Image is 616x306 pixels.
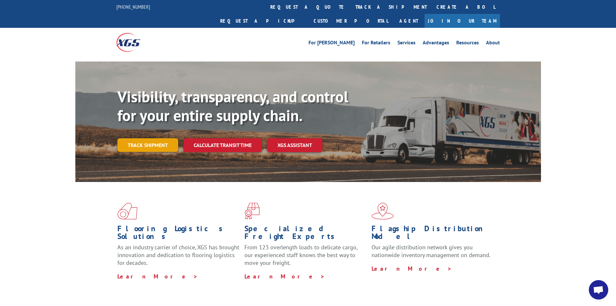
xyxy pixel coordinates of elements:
a: Agent [393,14,425,28]
a: Learn More > [117,273,198,280]
a: Advantages [423,40,449,47]
a: Resources [456,40,479,47]
a: Join Our Team [425,14,500,28]
h1: Flooring Logistics Solutions [117,225,240,244]
a: XGS ASSISTANT [267,138,322,152]
a: Learn More > [244,273,325,280]
h1: Specialized Freight Experts [244,225,367,244]
a: Calculate transit time [183,138,262,152]
a: Request a pickup [215,14,309,28]
a: Learn More > [372,265,452,272]
a: Customer Portal [309,14,393,28]
span: As an industry carrier of choice, XGS has brought innovation and dedication to flooring logistics... [117,244,239,266]
img: xgs-icon-focused-on-flooring-red [244,203,260,220]
img: xgs-icon-flagship-distribution-model-red [372,203,394,220]
b: Visibility, transparency, and control for your entire supply chain. [117,86,348,125]
h1: Flagship Distribution Model [372,225,494,244]
a: [PHONE_NUMBER] [116,4,150,10]
span: Our agile distribution network gives you nationwide inventory management on demand. [372,244,491,259]
a: For Retailers [362,40,390,47]
a: Track shipment [117,138,178,152]
div: Open chat [589,280,608,300]
img: xgs-icon-total-supply-chain-intelligence-red [117,203,137,220]
p: From 123 overlength loads to delicate cargo, our experienced staff knows the best way to move you... [244,244,367,272]
a: About [486,40,500,47]
a: For [PERSON_NAME] [308,40,355,47]
a: Services [397,40,416,47]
